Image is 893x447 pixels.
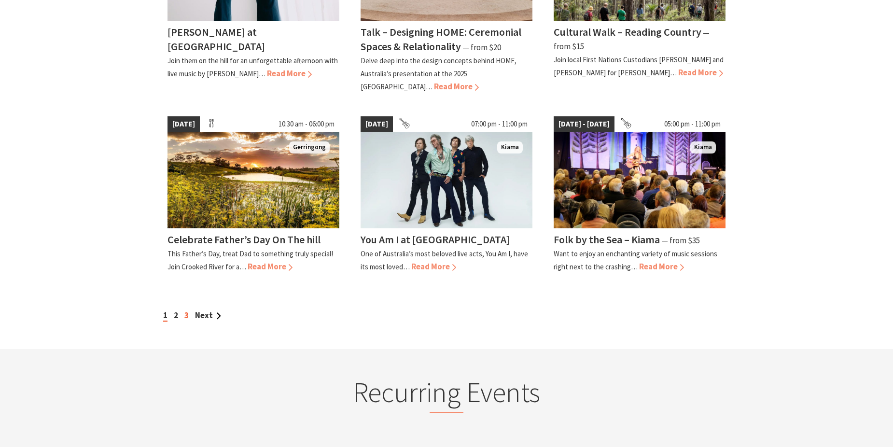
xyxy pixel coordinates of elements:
span: 10:30 am - 06:00 pm [274,116,339,132]
span: 07:00 pm - 11:00 pm [466,116,532,132]
a: 2 [174,310,178,321]
span: Read More [248,261,293,272]
a: [DATE] - [DATE] 05:00 pm - 11:00 pm Folk by the Sea - Showground Pavilion Kiama Folk by the Sea –... [554,116,726,273]
span: 1 [163,310,167,322]
p: Want to enjoy an enchanting variety of music sessions right next to the crashing… [554,249,717,271]
span: [DATE] [361,116,393,132]
img: You Am I [361,132,532,228]
a: 3 [184,310,189,321]
span: ⁠— from $35 [661,235,700,246]
h4: You Am I at [GEOGRAPHIC_DATA] [361,233,510,246]
a: [DATE] 10:30 am - 06:00 pm Crooked River Estate Gerringong Celebrate Father’s Day On The hill Thi... [167,116,339,273]
h4: Cultural Walk – Reading Country [554,25,701,39]
span: Read More [267,68,312,79]
span: 05:00 pm - 11:00 pm [659,116,726,132]
span: Read More [639,261,684,272]
h2: Recurring Events [257,376,636,413]
a: [DATE] 07:00 pm - 11:00 pm You Am I Kiama You Am I at [GEOGRAPHIC_DATA] One of Australia’s most b... [361,116,532,273]
span: Read More [411,261,456,272]
h4: Celebrate Father’s Day On The hill [167,233,321,246]
p: This Father’s Day, treat Dad to something truly special! Join Crooked River for a… [167,249,333,271]
img: Crooked River Estate [167,132,339,228]
h4: Talk – Designing HOME: Ceremonial Spaces & Relationality [361,25,521,53]
span: [DATE] [167,116,200,132]
img: Folk by the Sea - Showground Pavilion [554,132,726,228]
p: Join them on the hill for an unforgettable afternoon with live music by [PERSON_NAME]… [167,56,338,78]
span: Read More [434,81,479,92]
span: [DATE] - [DATE] [554,116,614,132]
h4: [PERSON_NAME] at [GEOGRAPHIC_DATA] [167,25,265,53]
p: One of Australia’s most beloved live acts, You Am I, have its most loved… [361,249,528,271]
span: Kiama [497,141,523,154]
p: Delve deep into the design concepts behind HOME, Australia’s presentation at the 2025 [GEOGRAPHIC... [361,56,516,91]
span: ⁠— from $20 [462,42,501,53]
p: Join local First Nations Custodians [PERSON_NAME] and [PERSON_NAME] for [PERSON_NAME]… [554,55,724,77]
span: ⁠— from $15 [554,28,710,51]
h4: Folk by the Sea – Kiama [554,233,660,246]
span: Read More [678,67,723,78]
span: Kiama [690,141,716,154]
span: Gerringong [289,141,330,154]
a: Next [195,310,221,321]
